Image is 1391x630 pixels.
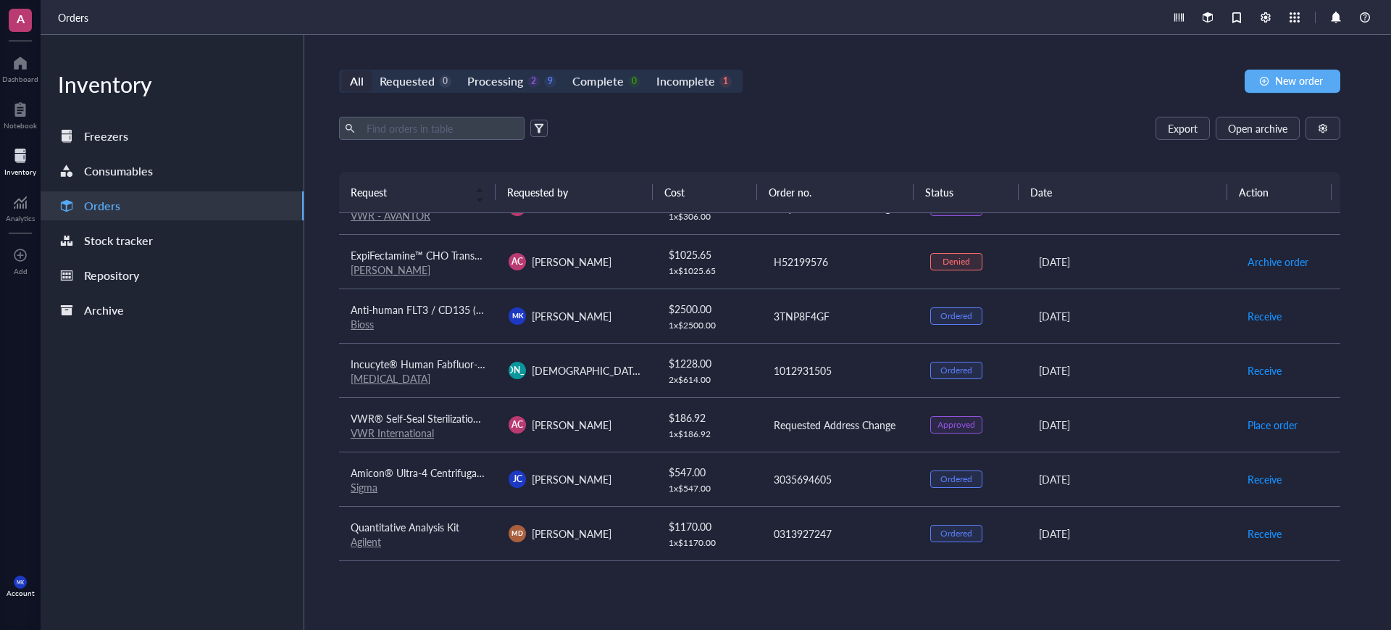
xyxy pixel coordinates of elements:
div: Stock tracker [84,231,153,251]
span: Archive order [1248,254,1308,270]
span: JC [513,473,522,486]
div: [DATE] [1039,526,1224,542]
span: [PERSON_NAME] [532,472,611,486]
div: All [350,71,364,91]
a: Consumables [41,157,304,186]
div: [DATE] [1039,417,1224,433]
span: Receive [1248,308,1282,324]
a: Dashboard [2,51,38,83]
button: Receive [1247,522,1282,545]
div: Account [7,589,35,597]
div: Archive [84,300,124,320]
td: H52199576 [761,234,919,289]
td: 1012931505 [761,343,919,397]
a: Orders [41,191,304,220]
span: A [17,9,25,28]
a: VWR International [351,426,434,440]
span: [PERSON_NAME] [532,254,611,269]
div: 9 [544,75,556,88]
input: Find orders in table [361,117,519,139]
div: segmented control [339,70,743,93]
div: 0 [628,75,640,88]
div: $ 186.92 [669,410,750,426]
div: 1 x $ 547.00 [669,483,750,494]
span: Request [351,184,467,200]
div: 1 x $ 186.92 [669,428,750,440]
div: H52199576 [774,254,907,270]
div: 1 x $ 1170.00 [669,537,750,549]
span: VWR® Self-Seal Sterilization Pouches [351,411,519,426]
div: Dashboard [2,75,38,83]
div: Repository [84,265,139,286]
a: [MEDICAL_DATA] [351,371,430,386]
button: Archive order [1247,250,1309,273]
div: 0 [439,75,451,88]
span: Receive [1248,526,1282,542]
span: Amicon® Ultra-4 Centrifugal Filter Unit (10 kDa) [351,465,567,480]
div: Consumables [84,161,153,181]
a: Stock tracker [41,226,304,255]
div: Incomplete [656,71,715,91]
div: $ 547.00 [669,464,750,480]
div: 1 x $ 2500.00 [669,320,750,331]
div: Notebook [4,121,37,130]
a: Archive [41,296,304,325]
th: Cost [653,172,757,212]
div: Requested [380,71,435,91]
div: 0313927247 [774,526,907,542]
a: Analytics [6,191,35,223]
div: $ 1228.00 [669,355,750,371]
div: 1012931505 [774,362,907,378]
div: Complete [572,71,623,91]
td: Requested Address Change [761,397,919,452]
a: Freezers [41,122,304,151]
button: Open archive [1216,117,1300,140]
div: Approved [937,419,975,431]
a: Agilent [351,534,381,549]
span: AC [511,255,523,268]
th: Date [1019,172,1227,212]
div: [DATE] [1039,362,1224,378]
span: Anti-human FLT3 / CD135 (IMC-EB10 Biosimilar) [351,302,571,317]
th: Status [914,172,1018,212]
div: Ordered [940,310,972,322]
div: 1 [719,75,732,88]
div: Denied [943,256,970,268]
div: 2 [527,75,540,88]
div: [DATE] [1039,471,1224,487]
span: [PERSON_NAME] [532,418,611,432]
span: New order [1275,75,1323,86]
th: Action [1227,172,1332,212]
button: New order [1245,70,1340,93]
div: Inventory [41,70,304,99]
span: AC [511,418,523,431]
span: [DEMOGRAPHIC_DATA][PERSON_NAME] [532,363,722,378]
a: Repository [41,261,304,290]
span: Export [1168,123,1198,134]
button: Export [1156,117,1210,140]
button: Receive [1247,304,1282,328]
div: 3TNP8F4GF [774,308,907,324]
div: Inventory [4,167,36,176]
div: Orders [84,196,120,216]
span: ExpiFectamine™ CHO Transfection Kit [351,248,521,262]
span: Quantitative Analysis Kit [351,520,459,534]
span: Incucyte® Human Fabfluor-pH Antibody Labeling Dye for Antibody Internalization [351,357,721,371]
span: Receive [1248,471,1282,487]
span: [PERSON_NAME] [532,200,611,215]
div: [DATE] [1039,254,1224,270]
span: Receive [1248,362,1282,378]
div: Processing [467,71,523,91]
span: Place order [1248,417,1298,433]
a: Sigma [351,480,377,494]
div: 3035694605 [774,471,907,487]
div: Requested Address Change [774,417,907,433]
div: 2 x $ 614.00 [669,374,750,386]
span: [PERSON_NAME] [483,364,553,377]
th: Requested by [496,172,652,212]
a: Inventory [4,144,36,176]
button: Receive [1247,468,1282,491]
div: Ordered [940,473,972,485]
span: MD [512,529,523,539]
td: 0313927247 [761,506,919,560]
